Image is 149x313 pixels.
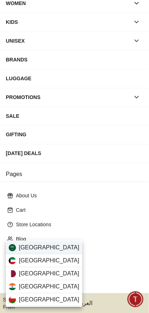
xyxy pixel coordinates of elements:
[19,296,79,304] span: [GEOGRAPHIC_DATA]
[9,283,16,291] img: India
[9,257,16,265] img: Kuwait
[19,283,79,291] span: [GEOGRAPHIC_DATA]
[19,257,79,265] span: [GEOGRAPHIC_DATA]
[9,296,16,304] img: Oman
[9,244,16,252] img: Saudi Arabia
[19,244,79,252] span: [GEOGRAPHIC_DATA]
[128,292,144,308] div: Chat Widget
[19,270,79,278] span: [GEOGRAPHIC_DATA]
[9,270,16,278] img: Qatar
